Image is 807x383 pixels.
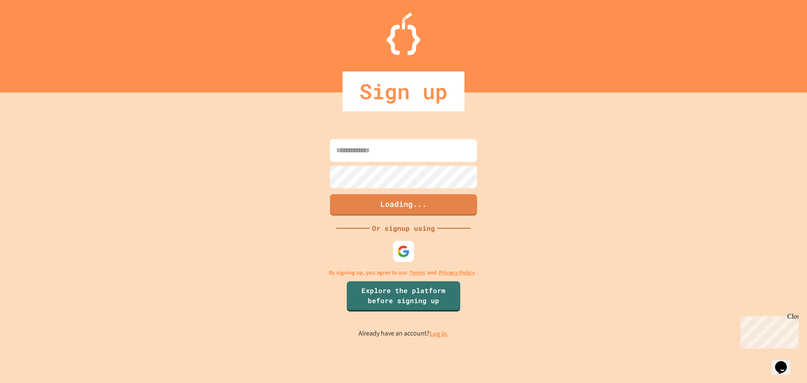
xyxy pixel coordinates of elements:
div: Chat with us now!Close [3,3,58,53]
iframe: chat widget [772,349,799,375]
a: Log in. [430,329,449,338]
button: Loading... [330,194,477,216]
a: Terms [409,268,425,277]
div: Or signup using [370,223,437,233]
p: Already have an account? [359,328,449,339]
iframe: chat widget [737,313,799,349]
p: By signing up, you agree to our and . [329,268,479,277]
img: google-icon.svg [397,245,410,258]
a: Privacy Policy [439,268,475,277]
img: Logo.svg [387,13,420,55]
div: Sign up [343,71,464,111]
a: Explore the platform before signing up [347,281,460,312]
